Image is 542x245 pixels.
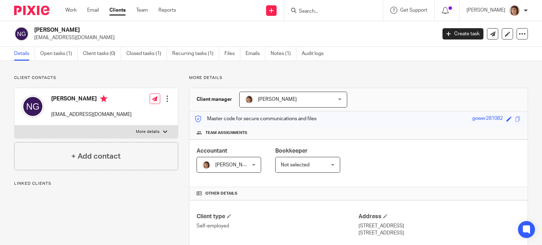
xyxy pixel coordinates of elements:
[258,97,297,102] span: [PERSON_NAME]
[205,191,237,196] span: Other details
[65,7,77,14] a: Work
[224,47,240,61] a: Files
[271,47,296,61] a: Notes (1)
[281,163,309,167] span: Not selected
[51,95,132,104] h4: [PERSON_NAME]
[189,75,528,81] p: More details
[245,95,253,104] img: Pixie%204.jpg
[197,96,232,103] h3: Client manager
[126,47,167,61] a: Closed tasks (1)
[14,47,35,61] a: Details
[136,7,148,14] a: Team
[34,26,353,34] h2: [PERSON_NAME]
[172,47,219,61] a: Recurring tasks (1)
[109,7,126,14] a: Clients
[197,222,359,229] p: Self-employed
[100,95,107,102] i: Primary
[51,111,132,118] p: [EMAIL_ADDRESS][DOMAIN_NAME]
[87,7,99,14] a: Email
[197,148,227,154] span: Accountant
[14,6,49,15] img: Pixie
[34,34,432,41] p: [EMAIL_ADDRESS][DOMAIN_NAME]
[22,95,44,118] img: svg%3E
[302,47,329,61] a: Audit logs
[298,8,362,15] input: Search
[442,28,483,39] a: Create task
[136,129,159,135] p: More details
[359,222,520,229] p: [STREET_ADDRESS]
[202,161,211,169] img: Pixie%204.jpg
[509,5,520,16] img: Pixie%204.jpg
[71,151,121,162] h4: + Add contact
[466,7,505,14] p: [PERSON_NAME]
[14,181,178,186] p: Linked clients
[195,115,317,122] p: Master code for secure communications and files
[472,115,503,123] div: gower281082
[400,8,427,13] span: Get Support
[14,26,29,41] img: svg%3E
[40,47,78,61] a: Open tasks (1)
[205,130,247,136] span: Team assignments
[197,213,359,220] h4: Client type
[359,229,520,237] p: [STREET_ADDRESS]
[359,213,520,220] h4: Address
[275,148,308,154] span: Bookkeeper
[14,75,178,81] p: Client contacts
[83,47,121,61] a: Client tasks (0)
[215,163,254,167] span: [PERSON_NAME]
[246,47,265,61] a: Emails
[158,7,176,14] a: Reports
